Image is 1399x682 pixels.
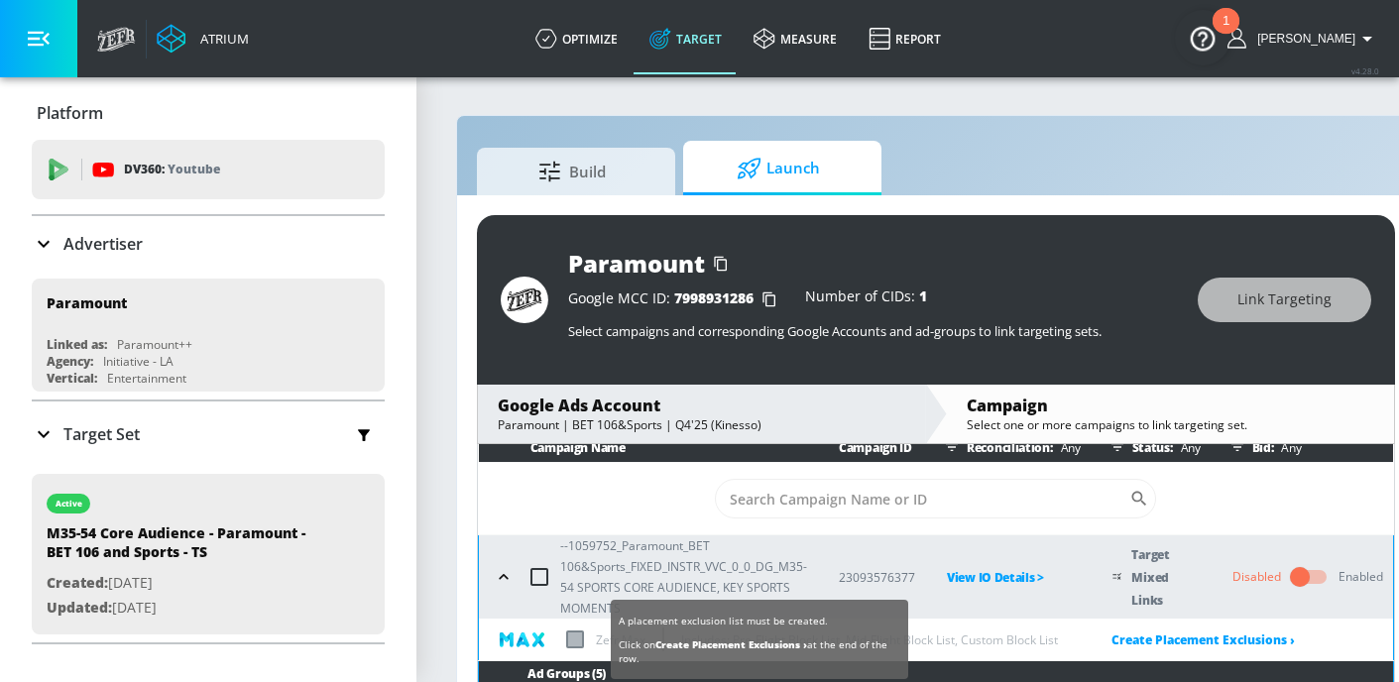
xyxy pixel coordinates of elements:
[1173,437,1201,458] p: Any
[1232,568,1281,586] div: Disabled
[681,629,1058,650] p: Includes: Pre-Flight Block List, Mid-Flight Block List, Custom Block List
[1351,65,1379,76] span: v 4.28.0
[967,416,1374,433] div: Select one or more campaigns to link targeting set.
[47,523,324,571] div: M35-54 Core Audience - Paramount - BET 106 and Sports - TS
[1131,543,1200,612] p: Target Mixed Links
[498,416,905,433] div: Paramount | BET 106&Sports | Q4'25 (Kinesso)
[117,336,192,353] div: Paramount++
[807,432,915,463] th: Campaign ID
[674,288,754,307] span: 7998931286
[568,247,705,280] div: Paramount
[32,474,385,634] div: activeM35-54 Core Audience - Paramount - BET 106 and Sports - TSCreated:[DATE]Updated:[DATE]
[168,159,220,179] p: Youtube
[1223,432,1384,462] div: Bid:
[568,322,1178,340] p: Select campaigns and corresponding Google Accounts and ad-groups to link targeting sets.
[967,395,1374,416] div: Campaign
[56,499,82,509] div: active
[1223,21,1229,47] div: 1
[1175,10,1230,65] button: Open Resource Center, 1 new notification
[805,289,927,309] div: Number of CIDs:
[32,279,385,392] div: ParamountLinked as:Paramount++Agency:Initiative - LAVertical:Entertainment
[124,159,220,180] p: DV360:
[703,145,854,192] span: Launch
[1103,432,1201,462] div: Status:
[738,3,853,74] a: measure
[157,24,249,54] a: Atrium
[715,479,1129,518] input: Search Campaign Name or ID
[47,596,324,621] p: [DATE]
[47,370,97,387] div: Vertical:
[1227,27,1379,51] button: [PERSON_NAME]
[919,286,927,305] span: 1
[937,432,1081,462] div: Reconciliation:
[47,336,107,353] div: Linked as:
[32,216,385,272] div: Advertiser
[634,3,738,74] a: Target
[37,102,103,124] p: Platform
[715,479,1156,518] div: Search CID Name or Number
[103,353,174,370] div: Initiative - LA
[520,3,634,74] a: optimize
[47,571,324,596] p: [DATE]
[1273,437,1301,458] p: Any
[32,85,385,141] div: Platform
[63,233,143,255] p: Advertiser
[853,3,957,74] a: Report
[1249,32,1355,46] span: login as: Heather.Aleksis@zefr.com
[560,535,807,619] p: --1059752_Paramount_BET 106&Sports_FIXED_INSTR_VVC_0_0_DG_M35-54 SPORTS CORE AUDIENCE, KEY SPORTS...
[1111,631,1295,648] a: Create Placement Exclusions ›
[47,293,127,312] div: Paramount
[192,30,249,48] div: Atrium
[63,423,140,445] p: Target Set
[498,395,905,416] div: Google Ads Account
[47,573,108,592] span: Created:
[1053,437,1081,458] p: Any
[479,432,808,463] th: Campaign Name
[47,353,93,370] div: Agency:
[107,370,186,387] div: Entertainment
[47,598,112,617] span: Updated:
[568,289,785,309] div: Google MCC ID:
[1339,568,1383,586] div: Enabled
[839,567,915,588] p: 23093576377
[32,401,385,467] div: Target Set
[596,629,645,650] p: Zefr Max
[32,140,385,199] div: DV360: Youtube
[478,385,925,443] div: Google Ads AccountParamount | BET 106&Sports | Q4'25 (Kinesso)
[497,148,647,195] span: Build
[947,566,1081,589] p: View IO Details >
